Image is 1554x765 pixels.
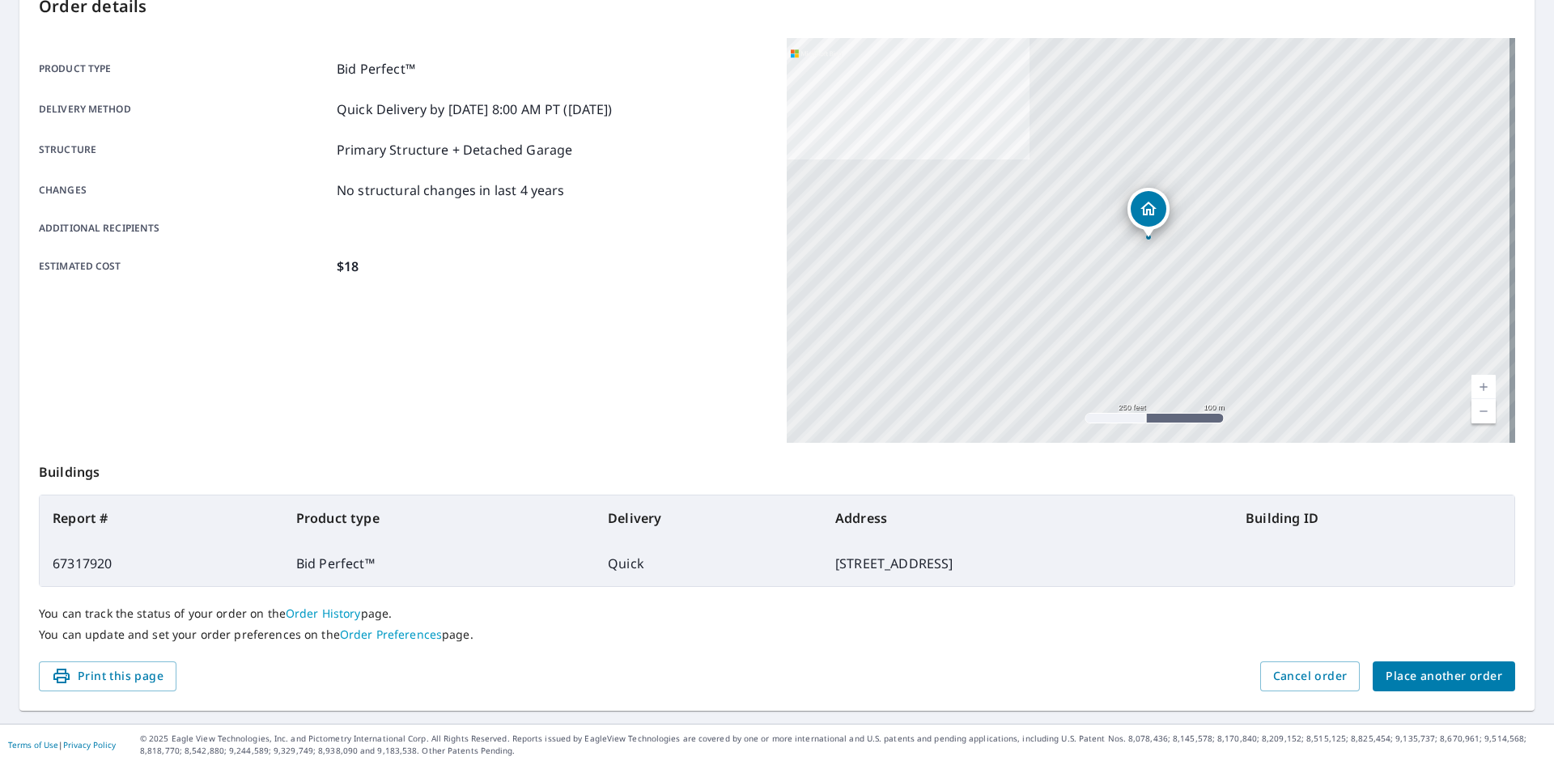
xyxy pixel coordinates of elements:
[283,495,595,541] th: Product type
[39,606,1515,621] p: You can track the status of your order on the page.
[1127,188,1170,238] div: Dropped pin, building 1, Residential property, 220 Fairview Ave Daytona Beach, FL 32114
[52,666,163,686] span: Print this page
[337,59,415,79] p: Bid Perfect™
[1273,666,1348,686] span: Cancel order
[1373,661,1515,691] button: Place another order
[595,541,822,586] td: Quick
[39,59,330,79] p: Product type
[39,661,176,691] button: Print this page
[63,739,116,750] a: Privacy Policy
[39,257,330,276] p: Estimated cost
[39,181,330,200] p: Changes
[337,257,359,276] p: $18
[40,541,283,586] td: 67317920
[1471,399,1496,423] a: Current Level 17, Zoom Out
[1386,666,1502,686] span: Place another order
[337,100,613,119] p: Quick Delivery by [DATE] 8:00 AM PT ([DATE])
[337,140,572,159] p: Primary Structure + Detached Garage
[1471,375,1496,399] a: Current Level 17, Zoom In
[340,627,442,642] a: Order Preferences
[286,606,361,621] a: Order History
[337,181,565,200] p: No structural changes in last 4 years
[140,733,1546,757] p: © 2025 Eagle View Technologies, Inc. and Pictometry International Corp. All Rights Reserved. Repo...
[39,140,330,159] p: Structure
[40,495,283,541] th: Report #
[1260,661,1361,691] button: Cancel order
[8,740,116,750] p: |
[1233,495,1514,541] th: Building ID
[39,443,1515,495] p: Buildings
[283,541,595,586] td: Bid Perfect™
[39,627,1515,642] p: You can update and set your order preferences on the page.
[39,100,330,119] p: Delivery method
[822,495,1233,541] th: Address
[8,739,58,750] a: Terms of Use
[595,495,822,541] th: Delivery
[822,541,1233,586] td: [STREET_ADDRESS]
[39,221,330,236] p: Additional recipients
